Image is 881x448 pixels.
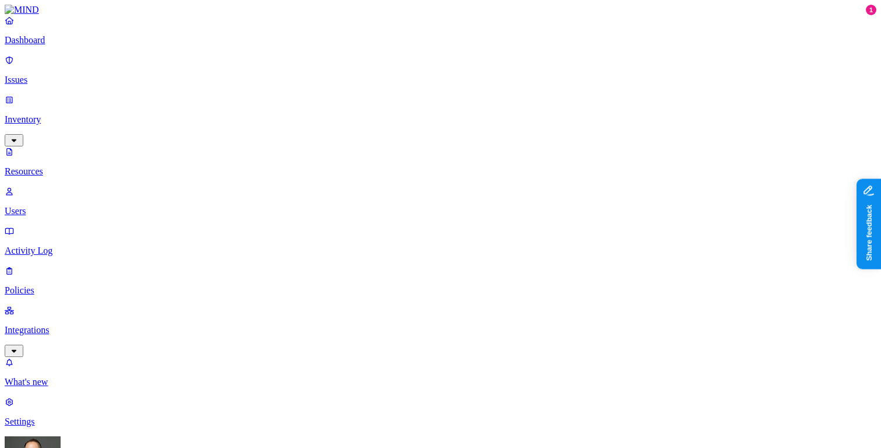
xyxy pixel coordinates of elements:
p: Integrations [5,325,876,335]
a: Resources [5,146,876,177]
a: Settings [5,397,876,427]
a: Dashboard [5,15,876,45]
img: MIND [5,5,39,15]
p: Settings [5,416,876,427]
p: Dashboard [5,35,876,45]
a: Integrations [5,305,876,355]
a: Issues [5,55,876,85]
p: Resources [5,166,876,177]
p: Users [5,206,876,216]
p: What's new [5,377,876,387]
p: Activity Log [5,246,876,256]
a: Users [5,186,876,216]
div: 1 [866,5,876,15]
p: Policies [5,285,876,296]
p: Issues [5,75,876,85]
iframe: Marker.io feedback button [857,179,881,269]
a: Activity Log [5,226,876,256]
p: Inventory [5,114,876,125]
a: Policies [5,265,876,296]
a: MIND [5,5,876,15]
a: What's new [5,357,876,387]
a: Inventory [5,94,876,145]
